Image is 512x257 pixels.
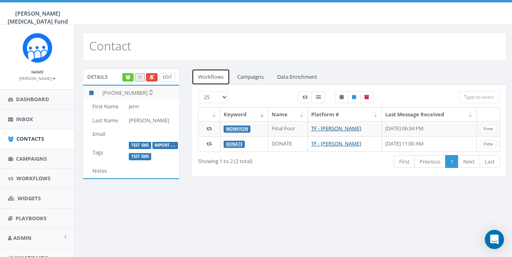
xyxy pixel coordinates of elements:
th: Last Message Received: activate to sort column ascending [382,108,477,122]
a: Workflows [192,69,230,85]
a: First [394,155,415,168]
label: Menu [312,91,325,103]
th: Keyword: activate to sort column ascending [220,108,268,122]
span: Admin [13,234,32,241]
a: DONATE [226,141,242,147]
a: View [480,125,496,133]
i: Not Validated [148,89,152,96]
td: [DATE] 11:00 AM [382,136,477,151]
div: Open Intercom Messenger [485,230,504,249]
td: Final Four [268,121,308,136]
td: DONATE [268,136,308,151]
th: : activate to sort column ascending [198,108,220,122]
td: Email [83,127,126,141]
label: Unpublished [335,91,348,103]
span: Workflows [16,175,50,182]
img: Rally_Corp_Logo_1.png [22,33,52,63]
a: Next [458,155,480,168]
span: [PERSON_NAME] [MEDICAL_DATA] Fund [8,10,68,25]
span: Widgets [18,195,41,202]
a: Previous [414,155,446,168]
label: Workflow [298,91,312,103]
td: Tags [83,141,126,164]
td: Last Name [83,114,126,128]
h2: Contact [89,39,131,52]
input: Type to search [460,91,500,103]
small: [PERSON_NAME] [19,76,56,81]
td: [DATE] 06:34 PM [382,121,477,136]
label: Test SMS [129,142,151,149]
th: Name: activate to sort column ascending [268,108,308,122]
span: Call this contact by routing a call through the phone number listed in your profile. [138,74,142,80]
label: Archived [360,91,374,103]
a: Data Enrichment [271,69,324,85]
td: Notes [83,164,126,178]
small: Name [31,69,44,75]
span: Inbox [16,116,33,123]
a: [PERSON_NAME] [19,74,56,82]
a: Edit [160,73,175,82]
a: Campaigns [231,69,270,85]
div: Showing 1 to 2 (2 total) [198,154,317,165]
span: Playbooks [16,215,46,222]
a: Wow4Yow [226,126,248,131]
td: [PERSON_NAME] [126,114,179,128]
span: Dashboard [16,96,49,103]
span: Contacts [16,135,44,142]
a: View [480,140,496,148]
td: Jenn [126,100,179,114]
div: Details [83,69,180,85]
label: Import - 06/11/2024 [152,142,178,149]
a: 1 [445,155,458,168]
label: Test SMS [129,153,151,160]
span: Campaigns [16,155,47,162]
a: TF - [PERSON_NAME] [311,140,361,147]
a: TF - [PERSON_NAME] [311,125,361,132]
i: This phone number is subscribed and will receive texts. [89,90,94,96]
th: Platform #: activate to sort column ascending [308,108,382,122]
label: Published [348,91,360,103]
a: Last [480,155,500,168]
td: [PHONE_NUMBER] [99,86,179,100]
a: Opt Out Contact [146,73,158,82]
td: First Name [83,100,126,114]
a: Enrich Contact [122,73,134,82]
